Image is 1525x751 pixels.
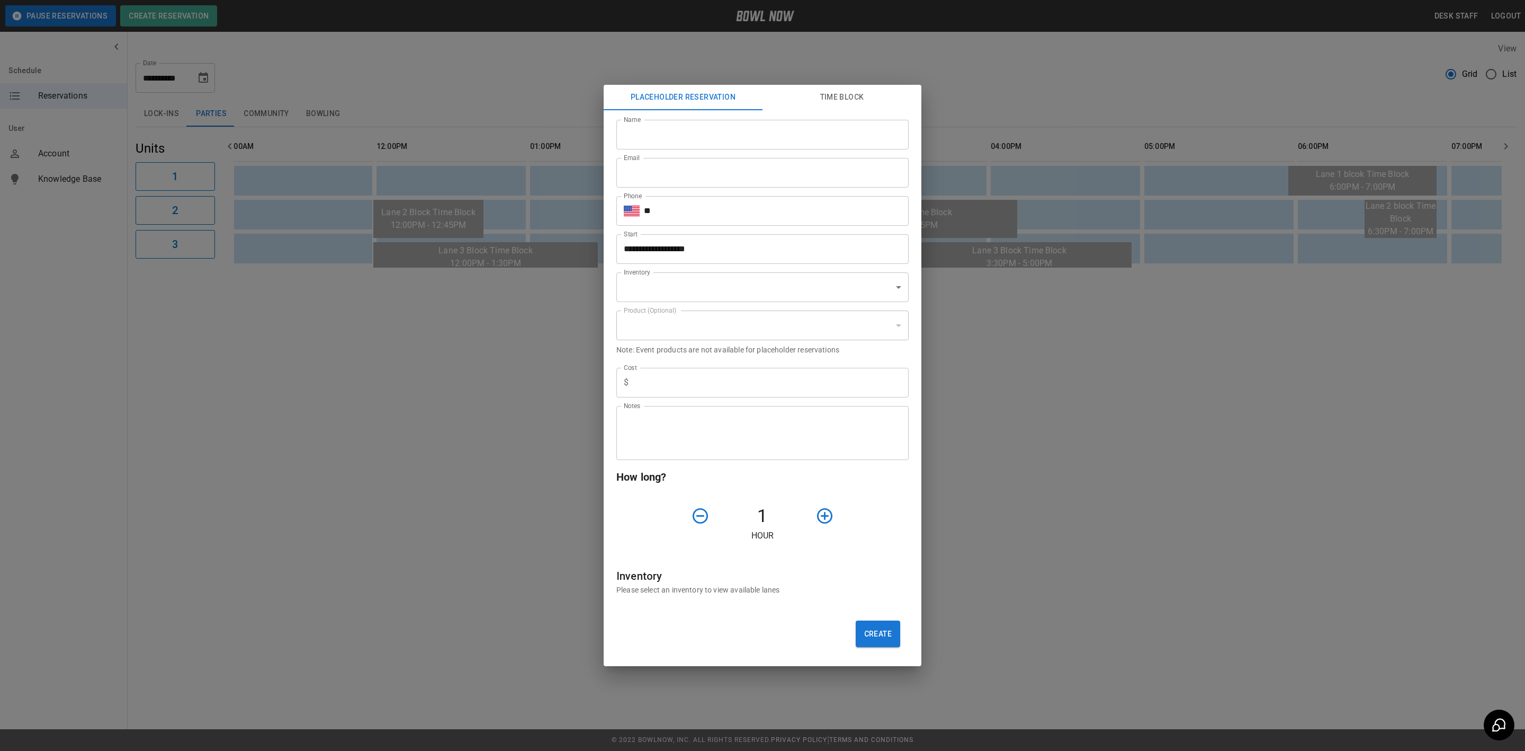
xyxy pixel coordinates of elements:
[616,344,909,355] p: Note: Event products are not available for placeholder reservations
[624,203,640,219] button: Select country
[616,469,909,485] h6: How long?
[624,376,629,389] p: $
[616,585,909,595] p: Please select an inventory to view available lanes
[616,529,909,542] p: Hour
[616,568,909,585] h6: Inventory
[624,191,642,200] label: Phone
[604,85,762,110] button: Placeholder Reservation
[624,229,638,238] label: Start
[616,234,901,264] input: Choose date, selected date is Nov 15, 2025
[856,621,900,647] button: Create
[714,505,811,527] h4: 1
[616,272,909,302] div: ​
[762,85,921,110] button: Time Block
[616,311,909,340] div: ​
